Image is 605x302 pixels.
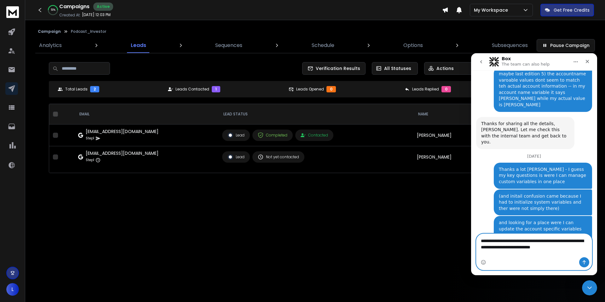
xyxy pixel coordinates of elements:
td: [PERSON_NAME] [413,125,482,146]
p: Leads Contacted [176,87,209,92]
button: Get Free Credits [540,4,594,16]
th: LEAD STATUS [218,104,413,125]
p: My Workspace [474,7,510,13]
p: Actions [436,65,454,72]
div: Not yet contacted [258,154,299,160]
div: [EMAIL_ADDRESS][DOMAIN_NAME] [86,128,158,135]
span: Verification Results [313,65,360,72]
p: All Statuses [384,65,411,72]
p: Step 1 [86,157,94,163]
a: Options [400,38,427,53]
p: Step 1 [86,135,94,142]
div: Completed [258,132,287,138]
button: Verification Results [302,62,366,75]
button: Campaign [38,29,61,34]
p: Leads Opened [296,87,324,92]
p: Podcast_Investor [71,29,106,34]
div: [EMAIL_ADDRESS][DOMAIN_NAME] [86,150,158,156]
a: Schedule [308,38,338,53]
p: Sequences [215,42,242,49]
td: [PERSON_NAME] [413,146,482,168]
div: Active [93,3,113,11]
p: Options [403,42,423,49]
a: Leads [127,38,150,53]
div: 1 [212,86,220,92]
p: Leads [131,42,146,49]
div: Lead [228,132,245,138]
div: Lead [228,154,245,160]
h1: Campaigns [59,3,89,10]
th: EMAIL [74,104,218,125]
div: 2 [90,86,99,92]
a: Subsequences [488,38,532,53]
p: Subsequences [492,42,528,49]
button: L [6,283,19,296]
p: 50 % [51,8,55,12]
p: Leads Replied [412,87,439,92]
button: Pause Campaign [537,39,595,52]
a: Sequences [211,38,246,53]
p: Analytics [39,42,62,49]
iframe: Intercom live chat [582,280,597,295]
img: logo [6,6,19,18]
p: [DATE] 12:03 PM [82,12,111,17]
th: NAME [413,104,482,125]
iframe: Intercom live chat [471,53,597,275]
div: Contacted [301,133,328,138]
p: Schedule [312,42,334,49]
a: Analytics [35,38,66,53]
p: Get Free Credits [554,7,590,13]
p: Created At: [59,13,81,18]
p: Total Leads [65,87,88,92]
div: 0 [441,86,451,92]
div: 0 [326,86,336,92]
